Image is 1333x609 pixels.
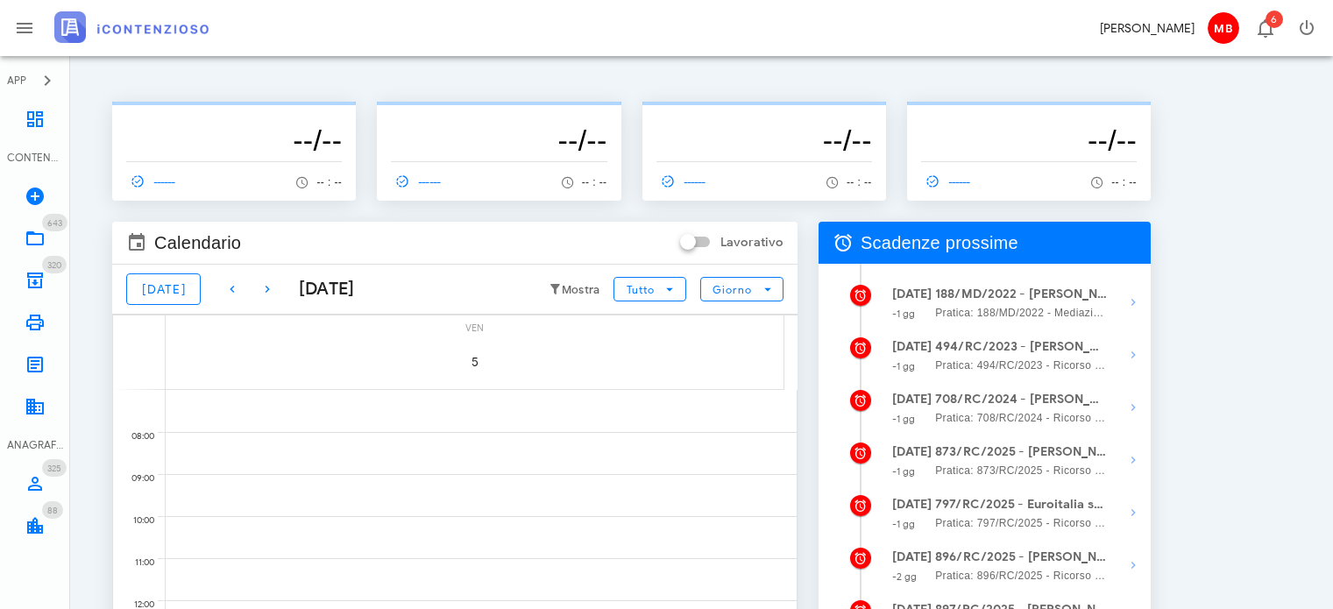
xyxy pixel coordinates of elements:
p: -------------- [921,109,1137,123]
span: 88 [47,505,58,516]
span: Pratica: 896/RC/2025 - Ricorso contro COMUNE BUTERA [935,567,1108,584]
button: Mostra dettagli [1116,285,1151,320]
small: -1 gg [892,308,916,320]
strong: [DATE] [892,497,932,512]
button: [DATE] [126,273,201,305]
span: -- : -- [1111,176,1137,188]
strong: 797/RC/2025 - Euroitalia srl - Presentarsi in Udienza [935,495,1108,514]
span: Distintivo [42,256,67,273]
small: -1 gg [892,518,916,530]
button: MB [1202,7,1244,49]
button: Mostra dettagli [1116,390,1151,425]
small: -1 gg [892,360,916,372]
h3: --/-- [126,123,342,158]
button: Mostra dettagli [1116,548,1151,583]
div: 11:00 [113,553,158,572]
label: Lavorativo [720,234,783,251]
p: -------------- [656,109,872,123]
span: ------ [391,173,442,189]
span: Pratica: 873/RC/2025 - Ricorso contro Agenzia delle entrate-Riscossione (Udienza) [935,462,1108,479]
span: Pratica: 708/RC/2024 - Ricorso contro Agenzia delle entrate-Riscossione (Udienza) [935,409,1108,427]
span: -- : -- [316,176,342,188]
span: MB [1208,12,1239,44]
span: 643 [47,217,62,229]
span: ------ [921,173,972,189]
span: Distintivo [42,459,67,477]
a: ------ [656,169,714,194]
strong: 494/RC/2023 - [PERSON_NAME] FARULLA - Invio Memorie per Udienza [935,337,1108,357]
div: ven [166,315,783,337]
span: Pratica: 797/RC/2025 - Ricorso contro Creset spa (Udienza) [935,514,1108,532]
button: 5 [450,337,500,386]
a: ------ [391,169,449,194]
strong: 873/RC/2025 - [PERSON_NAME] - Invio Memorie per Udienza [935,443,1108,462]
h3: --/-- [656,123,872,158]
button: Mostra dettagli [1116,443,1151,478]
h3: --/-- [391,123,606,158]
span: Calendario [154,229,241,257]
div: 10:00 [113,511,158,530]
button: Giorno [700,277,783,301]
strong: 708/RC/2024 - [PERSON_NAME] - Depositare Documenti per Udienza [935,390,1108,409]
div: ANAGRAFICA [7,437,63,453]
span: 325 [47,463,61,474]
button: Tutto [613,277,685,301]
p: -------------- [126,109,342,123]
div: [PERSON_NAME] [1100,19,1195,38]
small: Mostra [562,283,600,297]
strong: [DATE] [892,549,932,564]
span: Distintivo [42,501,63,519]
div: [DATE] [285,276,355,302]
span: Pratica: 188/MD/2022 - Mediazione / Reclamo contro Agenzia delle entrate-Riscossione (Udienza) [935,304,1108,322]
div: 09:00 [113,469,158,488]
span: Tutto [626,283,655,296]
strong: [DATE] [892,392,932,407]
span: Scadenze prossime [861,229,1018,257]
span: 5 [450,355,500,370]
span: [DATE] [141,282,186,297]
small: -1 gg [892,413,916,425]
span: Pratica: 494/RC/2023 - Ricorso contro Agenzia delle entrate-Riscossione (Udienza) [935,357,1108,374]
button: Mostra dettagli [1116,337,1151,372]
button: Mostra dettagli [1116,495,1151,530]
span: -- : -- [582,176,607,188]
span: ------ [656,173,707,189]
span: -- : -- [847,176,872,188]
a: ------ [921,169,979,194]
span: Distintivo [42,214,67,231]
strong: 188/MD/2022 - [PERSON_NAME] - Impugnare la Decisione del Giudice [935,285,1108,304]
p: -------------- [391,109,606,123]
strong: [DATE] [892,444,932,459]
div: 08:00 [113,427,158,446]
span: Giorno [712,283,753,296]
strong: [DATE] [892,339,932,354]
strong: [DATE] [892,287,932,301]
span: ------ [126,173,177,189]
button: Distintivo [1244,7,1286,49]
span: Distintivo [1266,11,1283,28]
a: ------ [126,169,184,194]
strong: 896/RC/2025 - [PERSON_NAME] - Inviare Ricorso [935,548,1108,567]
small: -2 gg [892,570,918,583]
small: -1 gg [892,465,916,478]
h3: --/-- [921,123,1137,158]
span: 320 [47,259,61,271]
img: logo-text-2x.png [54,11,209,43]
div: CONTENZIOSO [7,150,63,166]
